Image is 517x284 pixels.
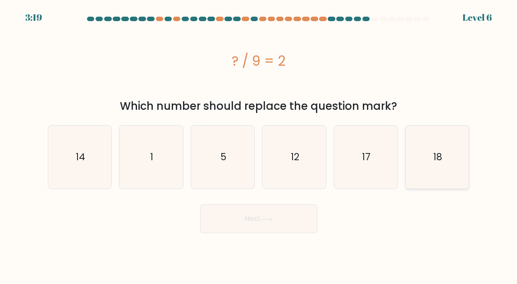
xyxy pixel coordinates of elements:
text: 1 [150,150,153,163]
text: 12 [291,150,299,163]
text: 5 [220,150,226,163]
text: 17 [362,150,371,163]
text: 14 [76,150,85,163]
div: ? / 9 = 2 [48,51,470,71]
button: Next [200,204,317,233]
text: 18 [434,150,443,163]
div: Level 6 [462,11,492,24]
div: 3:19 [25,11,42,24]
div: Which number should replace the question mark? [53,98,464,114]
